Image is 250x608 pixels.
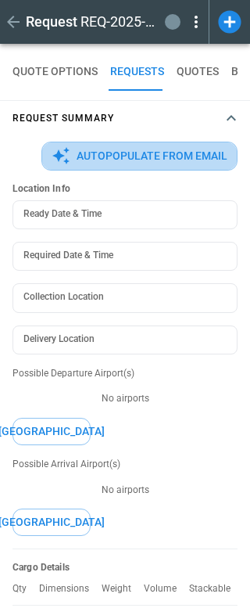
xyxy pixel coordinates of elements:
input: Choose date [12,200,227,229]
p: Possible Departure Airport(s) [12,367,237,380]
p: Possible Arrival Airport(s) [12,458,237,471]
h1: Request [26,13,77,31]
h4: Request Summary [12,115,114,122]
p: Stackable [189,583,243,595]
p: Qty [12,583,39,595]
button: Autopopulate from Email [41,142,237,171]
span: draft [168,16,177,27]
p: No airports [12,484,237,497]
input: Choose date [12,242,227,271]
p: No airports [12,392,237,405]
p: Dimensions [39,583,102,595]
button: QUOTE OPTIONS [12,53,98,91]
h6: Cargo Details [12,562,237,574]
h6: Location Info [12,183,237,195]
p: Volume [144,583,189,595]
button: [GEOGRAPHIC_DATA] [12,509,91,536]
p: Weight [102,583,144,595]
h2: REQ-2025-011012 [80,13,159,31]
button: [GEOGRAPHIC_DATA] [12,418,91,445]
button: QUOTES [177,53,219,91]
button: REQUESTS [110,53,164,91]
